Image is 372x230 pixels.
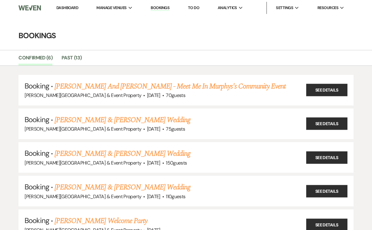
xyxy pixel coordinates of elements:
a: To Do [188,5,199,10]
img: Weven Logo [18,2,41,14]
span: [PERSON_NAME][GEOGRAPHIC_DATA] & Event Property [25,126,141,132]
span: Booking [25,81,49,91]
span: Resources [317,5,338,11]
span: Booking [25,216,49,225]
span: 110 guests [166,193,185,200]
span: Settings [276,5,293,11]
span: Booking [25,182,49,192]
span: Booking [25,148,49,158]
a: See Details [306,151,347,164]
a: Confirmed (6) [18,54,52,65]
span: [PERSON_NAME][GEOGRAPHIC_DATA] & Event Property [25,193,141,200]
span: [DATE] [147,92,160,98]
span: [DATE] [147,193,160,200]
span: [PERSON_NAME][GEOGRAPHIC_DATA] & Event Property [25,92,141,98]
span: 150 guests [166,160,187,166]
a: [PERSON_NAME] & [PERSON_NAME] Wedding [55,115,190,125]
a: [PERSON_NAME] & [PERSON_NAME] Wedding [55,148,190,159]
a: [PERSON_NAME] And [PERSON_NAME] - Meet Me In Murphys's Community Event [55,81,286,92]
span: [DATE] [147,160,160,166]
a: See Details [306,185,347,197]
a: [PERSON_NAME] & [PERSON_NAME] Wedding [55,182,190,193]
a: Past (13) [62,54,82,65]
span: Booking [25,115,49,124]
a: Bookings [151,5,169,11]
a: Dashboard [56,5,78,10]
span: 70 guests [166,92,185,98]
span: Analytics [218,5,237,11]
a: See Details [306,84,347,96]
a: See Details [306,118,347,130]
span: Manage Venues [96,5,126,11]
span: [DATE] [147,126,160,132]
span: 75 guests [166,126,185,132]
span: [PERSON_NAME][GEOGRAPHIC_DATA] & Event Property [25,160,141,166]
a: [PERSON_NAME] Welcome Party [55,215,147,226]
